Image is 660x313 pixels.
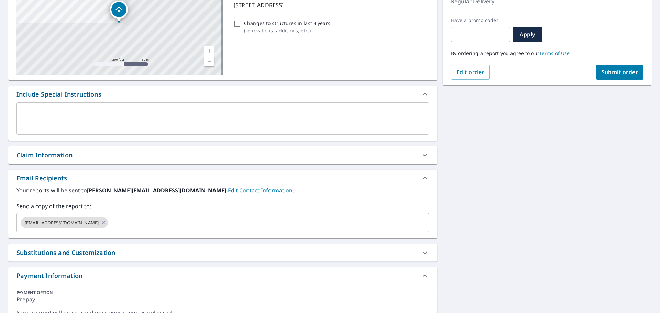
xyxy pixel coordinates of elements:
[596,65,644,80] button: Submit order
[8,86,437,102] div: Include Special Instructions
[8,170,437,186] div: Email Recipients
[228,187,294,194] a: EditContactInfo
[16,290,429,295] div: PAYMENT OPTION
[451,17,510,23] label: Have a promo code?
[16,150,73,160] div: Claim Information
[16,90,101,99] div: Include Special Instructions
[456,68,484,76] span: Edit order
[16,295,429,309] div: Prepay
[110,1,128,22] div: Dropped pin, building 1, Residential property, 25 SUNFLOWER CRES STRATHCONA COUNTY AB T8H2M2
[539,50,570,56] a: Terms of Use
[21,220,103,226] span: [EMAIL_ADDRESS][DOMAIN_NAME]
[16,271,82,280] div: Payment Information
[16,174,67,183] div: Email Recipients
[8,146,437,164] div: Claim Information
[87,187,228,194] b: [PERSON_NAME][EMAIL_ADDRESS][DOMAIN_NAME].
[234,1,426,9] p: [STREET_ADDRESS]
[8,267,437,284] div: Payment Information
[451,50,643,56] p: By ordering a report you agree to our
[21,217,108,228] div: [EMAIL_ADDRESS][DOMAIN_NAME]
[244,27,330,34] p: ( renovations, additions, etc. )
[244,20,330,27] p: Changes to structures in last 4 years
[602,68,638,76] span: Submit order
[204,56,214,66] a: Current Level 17, Zoom Out
[16,248,115,257] div: Substitutions and Customization
[518,31,537,38] span: Apply
[16,186,429,194] label: Your reports will be sent to
[204,46,214,56] a: Current Level 17, Zoom In
[513,27,542,42] button: Apply
[16,202,429,210] label: Send a copy of the report to:
[451,65,490,80] button: Edit order
[8,244,437,261] div: Substitutions and Customization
